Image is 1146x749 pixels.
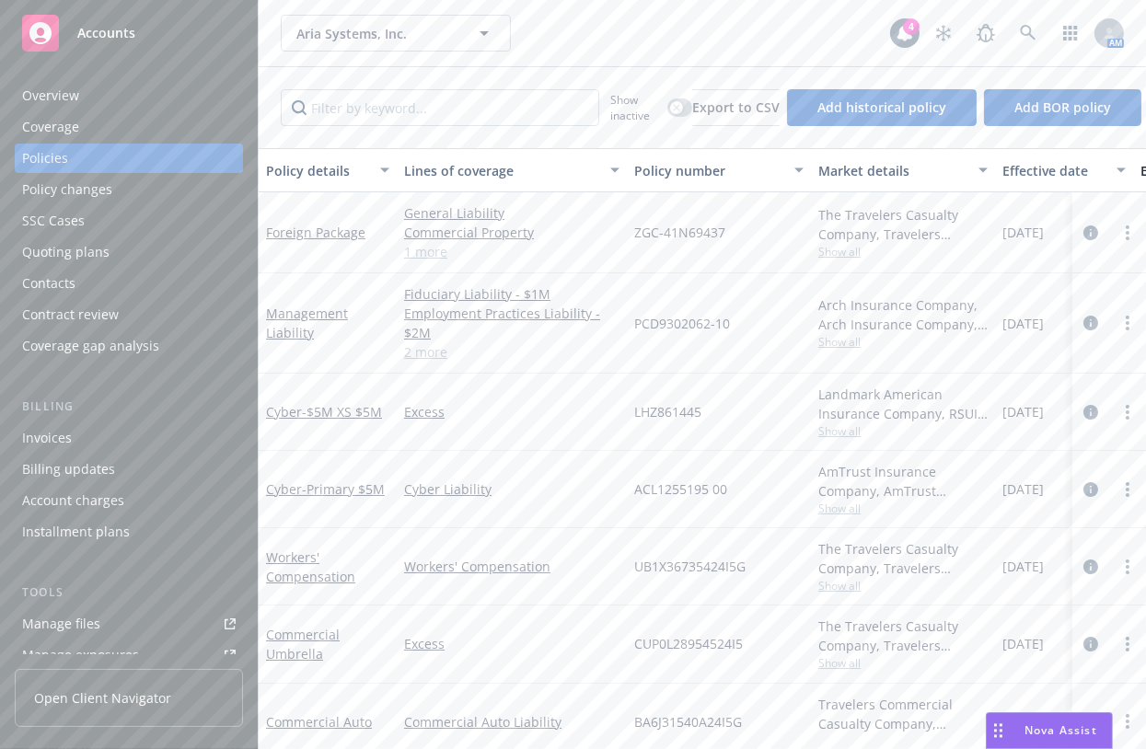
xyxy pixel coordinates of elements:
[15,300,243,329] a: Contract review
[22,517,130,547] div: Installment plans
[811,148,995,192] button: Market details
[1080,633,1102,655] a: circleInformation
[1002,223,1044,242] span: [DATE]
[259,148,397,192] button: Policy details
[634,161,783,180] div: Policy number
[15,331,243,361] a: Coverage gap analysis
[986,712,1113,749] button: Nova Assist
[692,89,780,126] button: Export to CSV
[281,89,599,126] input: Filter by keyword...
[404,342,619,362] a: 2 more
[15,609,243,639] a: Manage files
[15,7,243,59] a: Accounts
[404,161,599,180] div: Lines of coverage
[1080,478,1102,501] a: circleInformation
[818,423,988,439] span: Show all
[818,244,988,259] span: Show all
[15,237,243,267] a: Quoting plans
[818,385,988,423] div: Landmark American Insurance Company, RSUI Group, RT Specialty Insurance Services, LLC (RSG Specia...
[818,501,988,516] span: Show all
[1080,556,1102,578] a: circleInformation
[1002,634,1044,653] span: [DATE]
[1010,15,1047,52] a: Search
[1117,478,1139,501] a: more
[818,733,988,749] span: Show all
[404,304,619,342] a: Employment Practices Liability - $2M
[995,148,1133,192] button: Effective date
[15,517,243,547] a: Installment plans
[15,583,243,602] div: Tools
[1117,222,1139,244] a: more
[22,609,100,639] div: Manage files
[22,144,68,173] div: Policies
[692,98,780,116] span: Export to CSV
[1117,710,1139,732] a: more
[266,305,348,341] a: Management Liability
[818,616,988,655] div: The Travelers Casualty Company, Travelers Insurance
[404,557,619,576] a: Workers' Compensation
[404,284,619,304] a: Fiduciary Liability - $1M
[266,224,365,241] a: Foreign Package
[1002,314,1044,333] span: [DATE]
[22,331,159,361] div: Coverage gap analysis
[22,175,112,204] div: Policy changes
[281,15,511,52] button: Aria Systems, Inc.
[818,695,988,733] div: Travelers Commercial Casualty Company, Travelers Insurance
[818,462,988,501] div: AmTrust Insurance Company, AmTrust Financial Services, RT Specialty Insurance Services, LLC (RSG ...
[1080,312,1102,334] a: circleInformation
[818,295,988,334] div: Arch Insurance Company, Arch Insurance Company, PERse (RT Specialty)
[818,334,988,350] span: Show all
[22,237,110,267] div: Quoting plans
[296,24,456,43] span: Aria Systems, Inc.
[987,713,1010,748] div: Drag to move
[404,712,619,732] a: Commercial Auto Liability
[634,314,730,333] span: PCD9302062-10
[22,486,124,515] div: Account charges
[404,203,619,223] a: General Liability
[15,455,243,484] a: Billing updates
[22,455,115,484] div: Billing updates
[1080,710,1102,732] a: circleInformation
[817,98,946,116] span: Add historical policy
[302,403,382,421] span: - $5M XS $5M
[15,144,243,173] a: Policies
[15,486,243,515] a: Account charges
[404,402,619,421] a: Excess
[818,205,988,244] div: The Travelers Casualty Company, Travelers Insurance
[15,269,243,298] a: Contacts
[627,148,811,192] button: Policy number
[15,398,243,416] div: Billing
[404,479,619,499] a: Cyber Liability
[634,479,727,499] span: ACL1255195 00
[903,18,920,35] div: 4
[15,206,243,236] a: SSC Cases
[967,15,1004,52] a: Report a Bug
[634,223,725,242] span: ZGC-41N69437
[22,640,139,670] div: Manage exposures
[15,175,243,204] a: Policy changes
[1080,222,1102,244] a: circleInformation
[818,655,988,671] span: Show all
[404,242,619,261] a: 1 more
[22,423,72,453] div: Invoices
[610,92,660,123] span: Show inactive
[266,713,372,731] a: Commercial Auto
[15,81,243,110] a: Overview
[1002,479,1044,499] span: [DATE]
[634,634,743,653] span: CUP0L28954524I5
[22,300,119,329] div: Contract review
[15,423,243,453] a: Invoices
[22,81,79,110] div: Overview
[404,634,619,653] a: Excess
[1014,98,1111,116] span: Add BOR policy
[1117,401,1139,423] a: more
[925,15,962,52] a: Stop snowing
[77,26,135,40] span: Accounts
[266,626,340,663] a: Commercial Umbrella
[1002,402,1044,421] span: [DATE]
[1117,633,1139,655] a: more
[1052,15,1089,52] a: Switch app
[15,640,243,670] a: Manage exposures
[1002,557,1044,576] span: [DATE]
